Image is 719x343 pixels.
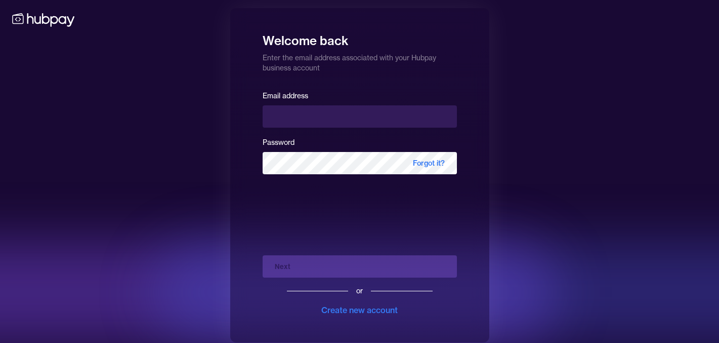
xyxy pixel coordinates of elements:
p: Enter the email address associated with your Hubpay business account [263,49,457,73]
span: Forgot it? [401,152,457,174]
label: Email address [263,91,308,100]
div: or [356,286,363,296]
h1: Welcome back [263,26,457,49]
div: Create new account [321,304,398,316]
label: Password [263,138,294,147]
